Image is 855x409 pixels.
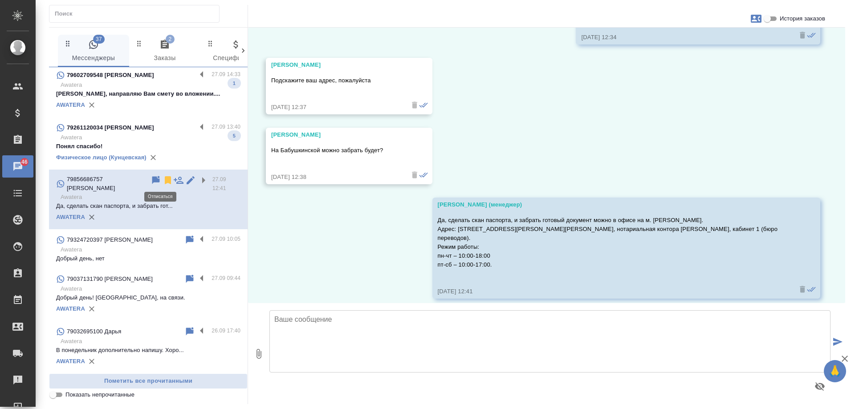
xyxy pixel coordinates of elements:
div: 79602709548 [PERSON_NAME]27.09 14:33Awatera[PERSON_NAME], направляю Вам смету во вложении....1AWA... [49,65,248,117]
input: Поиск [55,8,219,20]
button: Удалить привязку [85,355,98,368]
p: 79261120034 [PERSON_NAME] [67,123,154,132]
span: 🙏 [827,362,843,381]
p: 27.09 14:33 [212,70,240,79]
p: 79037131790 [PERSON_NAME] [67,275,153,283]
div: [DATE] 12:34 [581,33,789,42]
span: Показать непрочитанные [65,390,134,399]
span: Мессенджеры [63,39,124,64]
p: Да, сделать скан паспорта, и забрать гот... [56,202,240,211]
a: AWATERA [56,305,85,312]
p: На Бабушкинской можно забрать будет? [271,146,401,155]
span: Пометить все прочитанными [54,376,243,386]
p: Awatera [61,133,240,142]
a: AWATERA [56,214,85,220]
div: [DATE] 12:37 [271,103,401,112]
div: [DATE] 12:38 [271,173,401,182]
p: Да, сделать скан паспорта, и забрать готовый документ можно в офисе на м. [PERSON_NAME]. Адрес: [... [438,216,790,269]
button: Пометить все прочитанными [49,373,248,389]
p: 27.09 13:40 [212,122,240,131]
span: Заказы [134,39,195,64]
div: Пометить непрочитанным [184,235,195,245]
button: Удалить привязку [85,98,98,112]
div: 79037131790 [PERSON_NAME]27.09 09:44AwateraДобрый день! [GEOGRAPHIC_DATA], на связи.AWATERA [49,268,248,321]
div: [PERSON_NAME] [271,61,401,69]
div: [DATE] 12:41 [438,287,790,296]
p: 79856686757 [PERSON_NAME] [67,175,151,193]
button: Заявки [745,8,767,29]
p: В понедельник дополнительно напишу. Хоро... [56,346,240,355]
span: 46 [16,158,33,166]
p: Awatera [61,337,240,346]
div: Подписать на чат другого [173,175,184,186]
a: AWATERA [56,101,85,108]
p: 79324720397 [PERSON_NAME] [67,235,153,244]
p: Добрый день, нет [56,254,240,263]
p: Awatera [61,245,240,254]
button: Удалить привязку [85,211,98,224]
span: 5 [228,131,241,140]
div: [PERSON_NAME] [271,130,401,139]
div: [PERSON_NAME] (менеджер) [438,200,790,209]
div: Пометить непрочитанным [184,274,195,284]
a: AWATERA [56,358,85,364]
button: Удалить привязку [85,302,98,316]
span: 37 [93,35,105,44]
p: 27.09 09:44 [212,274,240,283]
a: 46 [2,155,33,178]
p: Awatera [61,284,240,293]
span: 2 [166,35,175,44]
p: 27.09 10:05 [212,235,240,243]
p: Awatera [61,81,240,89]
span: 1 [228,79,241,88]
p: Подскажите ваш адрес, пожалуйста [271,76,401,85]
svg: Зажми и перетащи, чтобы поменять порядок вкладок [135,39,143,48]
span: История заказов [780,14,825,23]
p: 79032695100 Дарья [67,327,121,336]
p: Добрый день! [GEOGRAPHIC_DATA], на связи. [56,293,240,302]
button: 🙏 [824,360,846,382]
p: 26.09 17:40 [212,326,240,335]
a: Физическое лицо (Кунцевская) [56,154,147,161]
span: Спецификации [206,39,266,64]
p: 79602709548 [PERSON_NAME] [67,71,154,80]
div: 79261120034 [PERSON_NAME]27.09 13:40AwateraПонял спасибо!5Физическое лицо (Кунцевская) [49,117,248,170]
p: Awatera [61,193,240,202]
div: 79324720397 [PERSON_NAME]27.09 10:05AwateraДобрый день, нет [49,229,248,268]
svg: Зажми и перетащи, чтобы поменять порядок вкладок [64,39,72,48]
p: [PERSON_NAME], направляю Вам смету во вложении.... [56,89,240,98]
button: Предпросмотр [809,376,831,397]
div: 79856686757 [PERSON_NAME]27.09 12:41AwateraДа, сделать скан паспорта, и забрать гот...AWATERA [49,170,248,229]
p: Понял спасибо! [56,142,240,151]
div: 79032695100 Дарья26.09 17:40AwateraВ понедельник дополнительно напишу. Хоро...AWATERA [49,321,248,373]
p: 27.09 12:41 [212,175,240,193]
div: Пометить непрочитанным [184,326,195,337]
